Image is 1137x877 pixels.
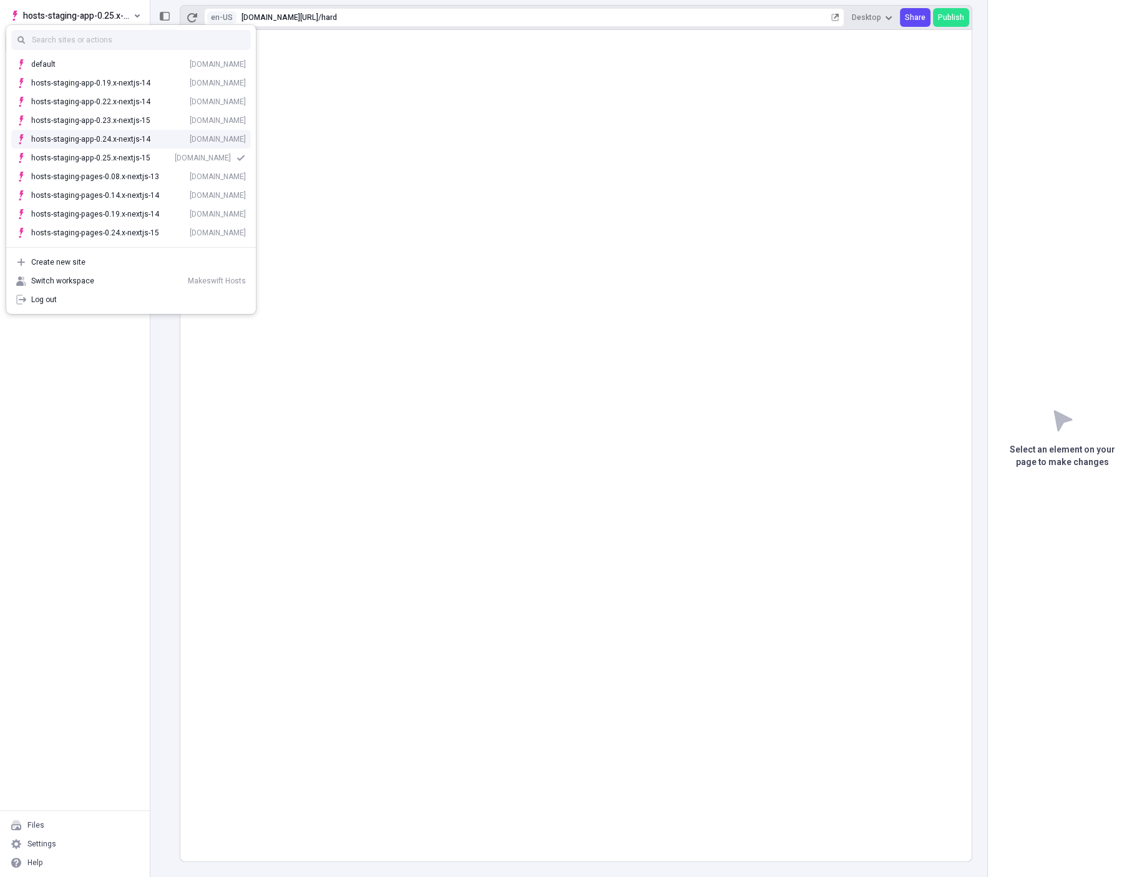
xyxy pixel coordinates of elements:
span: hosts-staging-app-0.25.x-nextjs-15 [23,8,131,23]
div: hosts-staging-pages-0.08.x-nextjs-13 [31,172,159,182]
span: Publish [938,12,964,22]
div: [DOMAIN_NAME] [175,153,231,163]
div: Suggestions [6,50,256,247]
div: hosts-staging-app-0.25.x-nextjs-15 [31,153,150,163]
div: [URL][DOMAIN_NAME] [242,12,318,22]
span: Desktop [852,12,881,22]
div: [DOMAIN_NAME] [190,228,246,238]
div: [DOMAIN_NAME] [190,59,246,69]
div: [DOMAIN_NAME] [190,190,246,200]
div: hosts-staging-app-0.19.x-nextjs-14 [31,78,150,88]
p: Select an element on your page to make changes [988,444,1137,469]
button: Select site [5,6,145,25]
button: Publish [933,8,969,27]
div: Settings [27,839,56,849]
button: Open locale picker [207,11,237,24]
div: hosts-staging-pages-0.19.x-nextjs-14 [31,209,159,219]
div: hosts-staging-pages-0.24.x-nextjs-15 [31,228,159,238]
div: [DOMAIN_NAME] [190,78,246,88]
div: hard [321,12,829,22]
input: Search sites or actions [11,30,251,50]
button: Share [900,8,930,27]
div: / [318,12,321,22]
span: Share [905,12,925,22]
span: en-US [211,12,233,23]
div: [DOMAIN_NAME] [190,172,246,182]
div: Help [27,858,43,868]
div: default [31,59,75,69]
div: hosts-staging-app-0.24.x-nextjs-14 [31,134,150,144]
div: [DOMAIN_NAME] [190,209,246,219]
button: Desktop [847,8,897,27]
div: [DOMAIN_NAME] [190,134,246,144]
div: hosts-staging-app-0.22.x-nextjs-14 [31,97,150,107]
div: [DOMAIN_NAME] [190,97,246,107]
div: Files [27,820,44,830]
div: [DOMAIN_NAME] [190,115,246,125]
div: hosts-staging-app-0.23.x-nextjs-15 [31,115,150,125]
div: hosts-staging-pages-0.14.x-nextjs-14 [31,190,159,200]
